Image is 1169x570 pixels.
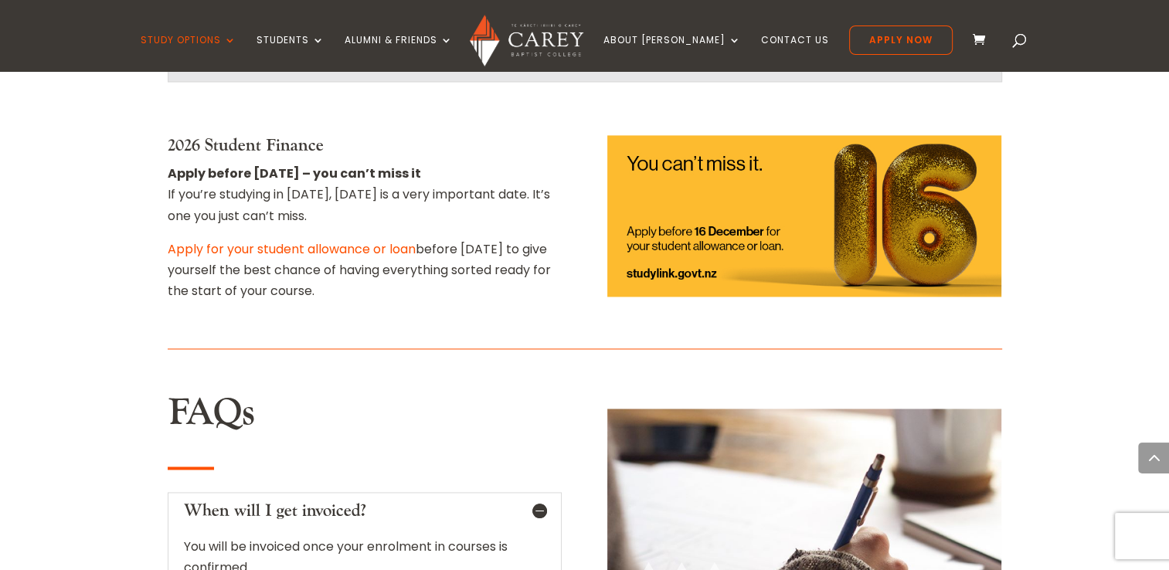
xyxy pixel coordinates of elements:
h4: 2026 Student Finance [168,135,562,163]
img: Carey Baptist College [470,15,583,66]
a: Apply Now [849,25,953,55]
p: If you’re studying in [DATE], [DATE] is a very important date. It’s one you just can’t miss. [168,163,562,239]
a: About [PERSON_NAME] [603,35,741,71]
p: before [DATE] to give yourself the best chance of having everything sorted ready for the start of... [168,239,562,302]
img: StudyLink Provider banners-730x300 [607,135,1001,297]
a: Students [257,35,325,71]
h4: Other Course Related Costs [184,53,986,73]
h2: FAQs [168,391,562,443]
strong: Apply before [DATE] – you can’t miss it [168,165,421,182]
a: Apply for your student allowance or loan [168,240,416,258]
a: StudyLink Provider banners-730x300 [607,283,1001,301]
a: Contact Us [761,35,829,71]
a: Alumni & Friends [345,35,453,71]
h5: When will I get invoiced? [184,500,545,521]
a: Study Options [141,35,236,71]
